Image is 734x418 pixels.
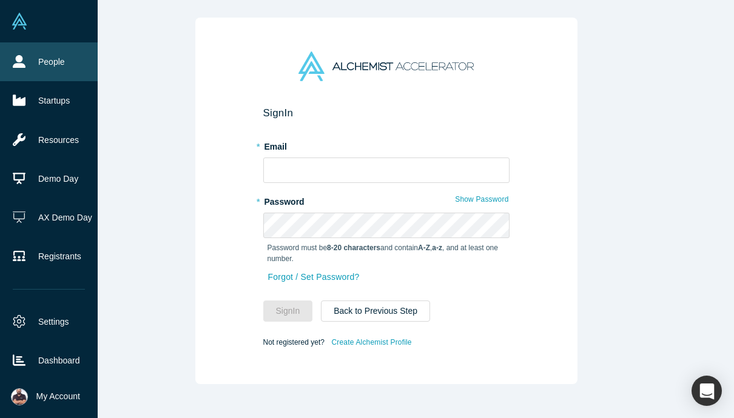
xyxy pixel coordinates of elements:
img: Muhannad Taslaq's Account [11,388,28,405]
a: Create Alchemist Profile [331,334,412,350]
button: My Account [11,388,80,405]
strong: A-Z [418,244,430,252]
span: Not registered yet? [263,337,325,346]
button: Back to Previous Step [321,300,430,322]
p: Password must be and contain , , and at least one number. [268,242,505,264]
button: Show Password [454,191,509,207]
label: Email [263,136,510,153]
h2: Sign In [263,107,510,119]
label: Password [263,191,510,208]
a: Forgot / Set Password? [268,267,360,288]
img: Alchemist Accelerator Logo [298,51,473,81]
img: Alchemist Vault Logo [11,13,28,30]
span: My Account [36,390,80,403]
button: SignIn [263,300,313,322]
strong: 8-20 characters [327,244,380,252]
strong: a-z [432,244,442,252]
